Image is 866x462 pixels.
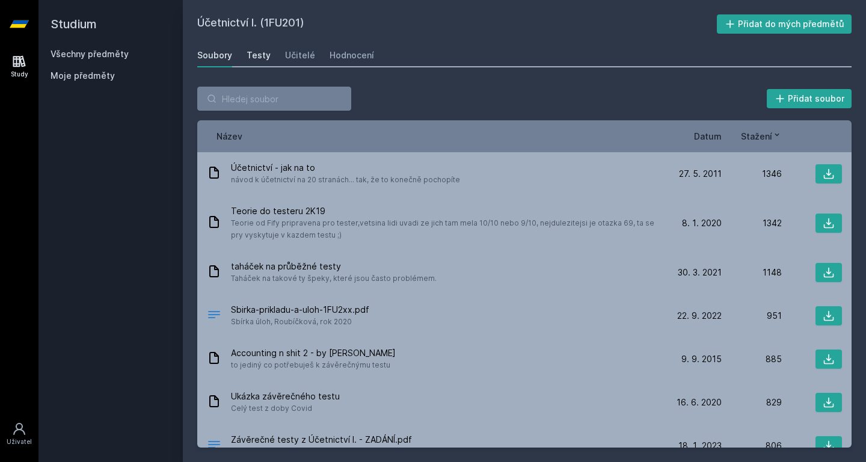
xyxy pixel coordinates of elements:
[722,310,782,322] div: 951
[231,304,369,316] span: Sbirka-prikladu-a-uloh-1FU2xx.pdf
[682,217,722,229] span: 8. 1. 2020
[207,307,221,325] div: PDF
[741,130,772,143] span: Stažení
[7,437,32,446] div: Uživatel
[681,353,722,365] span: 9. 9. 2015
[231,260,437,273] span: taháček na průběžné testy
[247,49,271,61] div: Testy
[677,310,722,322] span: 22. 9. 2022
[197,43,232,67] a: Soubory
[247,43,271,67] a: Testy
[722,266,782,279] div: 1148
[330,43,374,67] a: Hodnocení
[330,49,374,61] div: Hodnocení
[197,87,351,111] input: Hledej soubor
[285,49,315,61] div: Učitelé
[741,130,782,143] button: Stažení
[722,440,782,452] div: 806
[51,70,115,82] span: Moje předměty
[722,168,782,180] div: 1346
[722,396,782,408] div: 829
[679,168,722,180] span: 27. 5. 2011
[51,49,129,59] a: Všechny předměty
[216,130,242,143] button: Název
[285,43,315,67] a: Učitelé
[11,70,28,79] div: Study
[231,205,657,217] span: Teorie do testeru 2K19
[767,89,852,108] button: Přidat soubor
[231,174,460,186] span: návod k účetnictví na 20 stranách... tak, že to konečně pochopíte
[678,440,722,452] span: 18. 1. 2023
[2,416,36,452] a: Uživatel
[717,14,852,34] button: Přidat do mých předmětů
[231,402,340,414] span: Celý test z doby Covid
[231,347,396,359] span: Accounting n shit 2 - by [PERSON_NAME]
[2,48,36,85] a: Study
[231,316,369,328] span: Sbírka úloh, Roubíčková, rok 2020
[207,437,221,455] div: PDF
[231,359,396,371] span: to jediný co potřebuješ k závěrečnýmu testu
[231,162,460,174] span: Účetnictví - jak na to
[694,130,722,143] button: Datum
[231,446,509,458] span: Zadání, které Fifa řeší v nalejvárne a to jsou skvělé příklady pro ZT. Bez řešení
[231,273,437,285] span: Taháček na takové ty špeky, které jsou často problémem.
[231,217,657,241] span: Teorie od Fify pripravena pro tester,vetsina lidi uvadi ze jich tam mela 10/10 nebo 9/10, nejdule...
[231,434,509,446] span: Závěrečné testy z Účetnictví I. - ZADÁNÍ.pdf
[197,49,232,61] div: Soubory
[678,266,722,279] span: 30. 3. 2021
[722,217,782,229] div: 1342
[231,390,340,402] span: Ukázka závěrečného testu
[677,396,722,408] span: 16. 6. 2020
[197,14,717,34] h2: Účetnictví I. (1FU201)
[722,353,782,365] div: 885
